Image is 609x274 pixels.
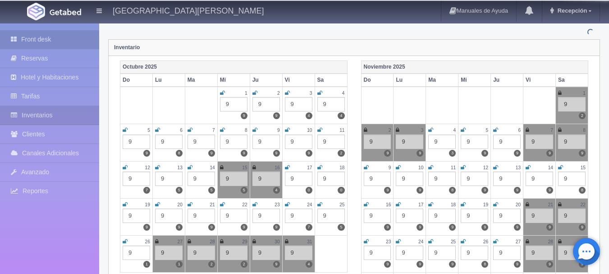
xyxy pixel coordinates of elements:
[241,224,247,231] label: 9
[493,209,521,223] div: 9
[486,128,489,133] small: 5
[338,112,344,119] label: 4
[317,172,345,186] div: 9
[210,202,215,207] small: 21
[277,128,280,133] small: 9
[242,239,247,244] small: 29
[185,74,217,87] th: Ma
[307,128,312,133] small: 10
[493,172,521,186] div: 9
[123,135,150,149] div: 9
[384,187,391,194] label: 9
[558,97,586,111] div: 9
[123,209,150,223] div: 9
[555,7,587,14] span: Recepción
[245,91,247,96] small: 1
[282,74,315,87] th: Vi
[364,246,391,260] div: 9
[285,135,312,149] div: 9
[120,74,153,87] th: Do
[155,209,183,223] div: 9
[461,135,488,149] div: 9
[241,150,247,157] label: 9
[361,60,588,74] th: Noviembre 2025
[317,135,345,149] div: 9
[307,202,312,207] small: 24
[526,172,553,186] div: 9
[428,135,456,149] div: 9
[180,128,183,133] small: 6
[241,112,247,119] label: 9
[417,224,423,231] label: 9
[386,202,391,207] small: 16
[449,150,456,157] label: 3
[579,187,586,194] label: 8
[481,224,488,231] label: 9
[556,74,588,87] th: Sa
[546,261,553,268] label: 9
[220,246,247,260] div: 9
[417,261,423,268] label: 9
[428,172,456,186] div: 9
[451,165,456,170] small: 11
[361,74,394,87] th: Do
[550,128,553,133] small: 7
[212,128,215,133] small: 7
[418,202,423,207] small: 17
[252,172,280,186] div: 9
[273,150,280,157] label: 9
[451,239,456,244] small: 25
[453,128,456,133] small: 4
[493,135,521,149] div: 9
[514,150,521,157] label: 9
[113,5,264,16] h4: [GEOGRAPHIC_DATA][PERSON_NAME]
[176,150,183,157] label: 8
[306,150,312,157] label: 9
[285,209,312,223] div: 9
[188,246,215,260] div: 9
[273,112,280,119] label: 9
[386,239,391,244] small: 23
[526,135,553,149] div: 9
[273,187,280,194] label: 4
[458,74,491,87] th: Mi
[178,202,183,207] small: 20
[273,261,280,268] label: 9
[306,261,312,268] label: 4
[581,165,586,170] small: 15
[176,261,183,268] label: 1
[277,91,280,96] small: 2
[516,202,521,207] small: 20
[491,74,523,87] th: Ju
[558,209,586,223] div: 9
[449,224,456,231] label: 9
[364,172,391,186] div: 9
[208,261,215,268] label: 2
[220,97,247,111] div: 9
[339,128,344,133] small: 11
[145,165,150,170] small: 12
[338,187,344,194] label: 0
[396,246,423,260] div: 9
[483,239,488,244] small: 26
[548,202,553,207] small: 21
[252,246,280,260] div: 9
[220,172,247,186] div: 9
[583,91,586,96] small: 1
[461,172,488,186] div: 9
[252,209,280,223] div: 9
[339,202,344,207] small: 25
[417,187,423,194] label: 9
[546,187,553,194] label: 9
[389,165,391,170] small: 9
[250,74,282,87] th: Ju
[481,261,488,268] label: 8
[188,172,215,186] div: 9
[558,135,586,149] div: 9
[516,165,521,170] small: 13
[428,209,456,223] div: 9
[307,239,312,244] small: 31
[338,150,344,157] label: 2
[583,128,586,133] small: 8
[394,74,426,87] th: Lu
